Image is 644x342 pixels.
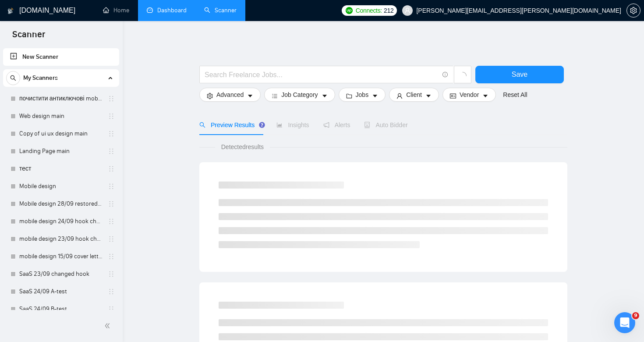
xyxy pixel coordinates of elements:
span: notification [323,122,329,128]
span: Scanner [5,28,52,46]
span: setting [207,93,213,99]
a: setting [626,7,640,14]
span: Preview Results [199,121,262,128]
span: Insights [276,121,309,128]
div: Tooltip anchor [258,121,266,129]
a: Landing Page main [19,142,103,160]
span: search [199,122,205,128]
span: My Scanners [23,69,58,87]
span: Alerts [323,121,350,128]
button: userClientcaret-down [389,88,439,102]
a: New Scanner [10,48,112,66]
span: Auto Bidder [364,121,407,128]
a: тест [19,160,103,178]
span: 212 [384,6,393,15]
iframe: Intercom live chat [614,312,635,333]
span: caret-down [482,93,488,99]
li: New Scanner [3,48,119,66]
span: holder [108,218,115,225]
span: bars [272,93,278,99]
a: Reset All [503,90,527,100]
span: idcard [450,93,456,99]
span: holder [108,165,115,172]
span: info-circle [442,72,448,78]
span: robot [364,122,370,128]
input: Search Freelance Jobs... [205,69,439,80]
span: Save [512,69,527,80]
span: Job Category [281,90,318,100]
span: holder [108,253,115,260]
span: folder [346,93,352,99]
a: mobile design 15/09 cover letter another first part [19,248,103,265]
span: caret-down [322,93,328,99]
button: search [6,71,20,85]
span: holder [108,235,115,242]
span: holder [108,183,115,190]
span: user [404,7,410,14]
a: mobile design 24/09 hook changed [19,213,103,230]
span: holder [108,95,115,102]
button: idcardVendorcaret-down [442,88,496,102]
span: 9 [632,312,639,319]
span: Detected results [215,142,270,152]
a: SaaS 23/09 changed hook [19,265,103,283]
span: caret-down [247,93,253,99]
span: Connects: [356,6,382,15]
span: area-chart [276,122,283,128]
span: Advanced [216,90,244,100]
span: Jobs [356,90,369,100]
a: mobile design 23/09 hook changed [19,230,103,248]
a: SaaS 24/09 B-test [19,300,103,318]
a: Mobile design [19,178,103,195]
span: user [396,93,403,99]
span: caret-down [425,93,432,99]
img: upwork-logo.png [346,7,353,14]
span: search [7,75,20,81]
button: barsJob Categorycaret-down [264,88,335,102]
span: holder [108,130,115,137]
button: settingAdvancedcaret-down [199,88,261,102]
a: SaaS 24/09 A-test [19,283,103,300]
span: caret-down [372,93,378,99]
a: Copy of ui ux design main [19,125,103,142]
a: dashboardDashboard [147,7,187,14]
span: holder [108,148,115,155]
span: holder [108,200,115,207]
a: homeHome [103,7,129,14]
span: loading [459,72,467,80]
img: logo [7,4,14,18]
button: Save [475,66,564,83]
button: setting [626,4,640,18]
span: Client [406,90,422,100]
a: Web design main [19,107,103,125]
a: Mobile design 28/09 restored to first version [19,195,103,213]
span: holder [108,306,115,313]
span: holder [108,113,115,120]
span: holder [108,271,115,278]
a: почистити антиключові mobile design main [19,90,103,107]
span: double-left [104,321,113,330]
button: folderJobscaret-down [339,88,386,102]
span: Vendor [460,90,479,100]
span: holder [108,288,115,295]
span: setting [627,7,640,14]
a: searchScanner [204,7,237,14]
